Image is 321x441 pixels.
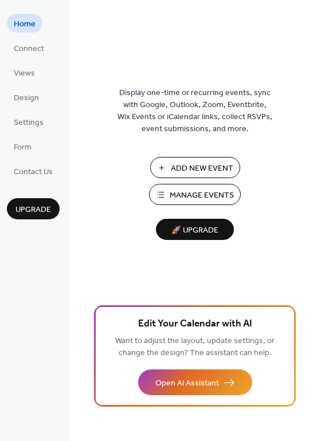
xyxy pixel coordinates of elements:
[7,88,46,107] a: Design
[14,141,32,153] span: Form
[118,87,272,135] span: Display one-time or recurring events, sync with Google, Outlook, Zoom, Eventbrite, Wix Events or ...
[7,112,50,131] a: Settings
[14,117,44,129] span: Settings
[171,163,233,175] span: Add New Event
[14,43,44,55] span: Connect
[150,157,240,178] button: Add New Event
[149,184,241,205] button: Manage Events
[7,38,51,57] a: Connect
[14,18,36,30] span: Home
[138,369,252,395] button: Open AI Assistant
[170,190,234,202] span: Manage Events
[15,204,51,216] span: Upgrade
[156,219,234,240] button: 🚀 Upgrade
[163,223,227,238] span: 🚀 Upgrade
[155,377,219,389] span: Open AI Assistant
[7,198,60,219] button: Upgrade
[138,316,252,332] span: Edit Your Calendar with AI
[14,68,35,80] span: Views
[115,333,275,361] span: Want to adjust the layout, update settings, or change the design? The assistant can help.
[7,137,38,156] a: Form
[14,166,53,178] span: Contact Us
[7,162,60,180] a: Contact Us
[14,92,39,104] span: Design
[7,63,42,82] a: Views
[7,14,42,33] a: Home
